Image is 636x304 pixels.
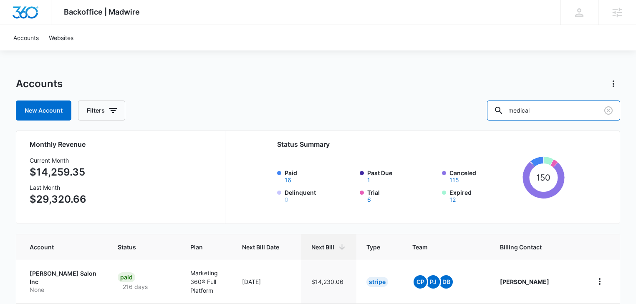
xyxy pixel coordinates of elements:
[367,197,371,203] button: Trial
[30,139,215,149] h2: Monthly Revenue
[367,188,437,203] label: Trial
[285,177,291,183] button: Paid
[16,100,71,121] a: New Account
[487,100,620,121] input: Search
[118,243,158,251] span: Status
[44,25,78,50] a: Websites
[30,269,97,286] p: [PERSON_NAME] Salon Inc
[118,272,135,282] div: Paid
[500,243,573,251] span: Billing Contact
[593,275,606,288] button: home
[30,269,97,294] a: [PERSON_NAME] Salon IncNone
[78,100,125,121] button: Filters
[16,78,63,90] h1: Accounts
[367,168,437,183] label: Past Due
[412,243,468,251] span: Team
[118,282,153,291] p: 216 days
[301,260,356,303] td: $14,230.06
[190,243,222,251] span: Plan
[366,243,380,251] span: Type
[449,197,456,203] button: Expired
[536,172,550,183] tspan: 150
[30,156,86,165] h3: Current Month
[30,243,85,251] span: Account
[449,177,459,183] button: Canceled
[30,183,86,192] h3: Last Month
[242,243,279,251] span: Next Bill Date
[30,165,86,180] p: $14,259.35
[232,260,301,303] td: [DATE]
[285,168,354,183] label: Paid
[366,277,388,287] div: Stripe
[64,8,140,16] span: Backoffice | Madwire
[500,278,549,285] strong: [PERSON_NAME]
[602,104,615,117] button: Clear
[427,275,440,289] span: PJ
[30,192,86,207] p: $29,320.66
[30,286,97,294] p: None
[277,139,565,149] h2: Status Summary
[414,275,427,289] span: CP
[449,188,519,203] label: Expired
[607,77,620,90] button: Actions
[8,25,44,50] a: Accounts
[285,188,354,203] label: Delinquent
[367,177,370,183] button: Past Due
[190,269,222,295] p: Marketing 360® Full Platform
[311,243,334,251] span: Next Bill
[439,275,453,289] span: DB
[449,168,519,183] label: Canceled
